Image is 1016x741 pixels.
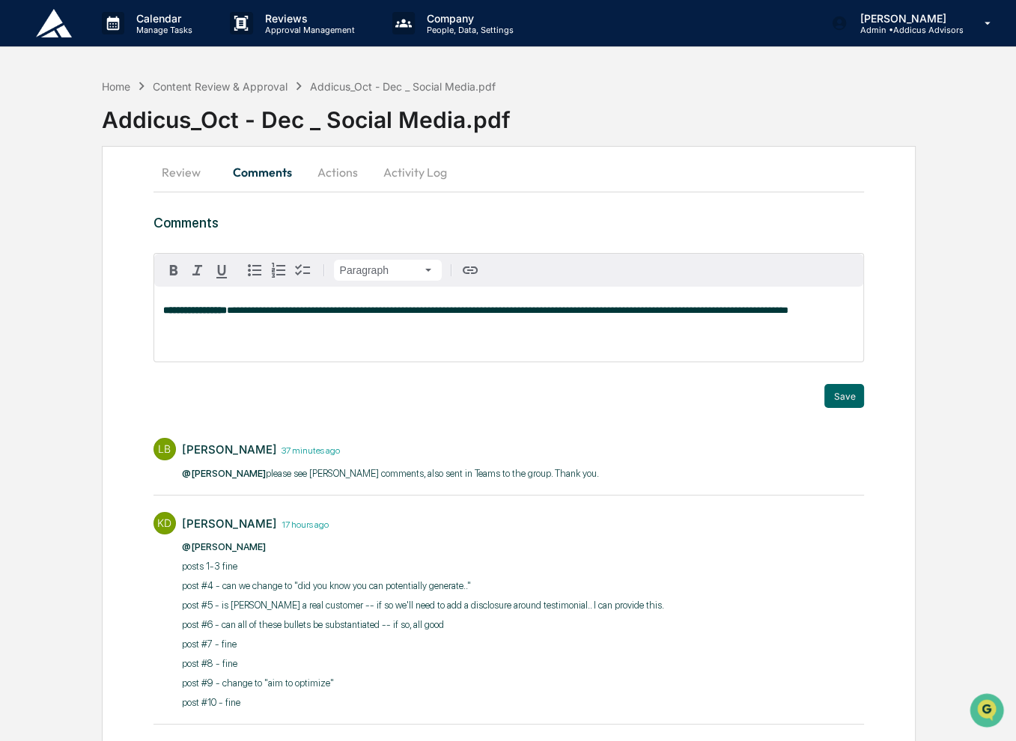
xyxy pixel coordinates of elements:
div: 😊 [254,418,268,436]
button: Italic [186,258,210,282]
p: Calendar [124,12,200,25]
button: Neutral [206,418,220,436]
img: Go home [39,12,57,30]
p: post #7 - fine [182,637,664,652]
div: LB [153,438,176,460]
p: post #10 - fine​ [182,695,664,710]
span: @[PERSON_NAME] [182,541,266,552]
p: Reviews [253,12,362,25]
p: People, Data, Settings [415,25,521,35]
p: Admin • Addicus Advisors [848,25,963,35]
div: [PERSON_NAME] [182,516,277,531]
button: Attach files [485,267,497,273]
button: Comments [221,154,304,190]
button: back [15,12,33,30]
button: Save [824,384,864,408]
button: Activity Log [371,154,459,190]
p: posts 1-3 fine [182,559,664,574]
div: 😕 [182,418,196,436]
button: Unhelpful [182,418,196,436]
div: We're available if you need us! [67,470,206,482]
p: post #8 - fine [182,656,664,671]
p: post #9 - change to "aim to optimize" [182,676,664,691]
button: Block type [334,260,442,281]
time: Thursday, October 2, 2025 at 4:51:14 PM CDT [277,517,329,530]
div: 😞 [158,418,172,436]
p: Manage Tasks [124,25,200,35]
img: 1746055101610-c473b297-6a78-478c-a979-82029cc54cd1 [15,455,42,482]
button: Very unhelpful [158,418,172,436]
div: Content Review & Approval [153,80,288,93]
img: logo [36,9,72,37]
div: KD [153,512,176,534]
button: Bold [162,258,186,282]
button: Very helpful [254,418,268,436]
img: 78d4f5a6-a539-436e-a1e0-a2dc03c130d2%2F1735242234019-AGV_vUfyccEKFxsHcNc-PNPch6Ms8HjR0gqw3_fN0KJL... [18,170,270,311]
button: Start new chat [255,460,273,478]
p: Company [415,12,521,25]
span: @[PERSON_NAME] [182,468,266,479]
div: Start new chat [67,455,246,470]
div: Home [102,80,130,93]
button: Underline [210,258,234,282]
div: Addicus_Oct - Dec _ Social Media.pdf [310,80,496,93]
div: secondary tabs example [153,154,865,190]
div: 🙂 [228,418,245,436]
img: 8933085812038_c878075ebb4cc5468115_72.jpg [31,455,58,482]
p: post #5 - is [PERSON_NAME] a real customer -- if so we'll need to add a disclosure around testimo... [182,598,664,613]
div: Addicus_Oct - Dec _ Social Media.pdf [102,94,1016,133]
p: please see [PERSON_NAME] comments, also sent in Teams to the group. Thank you. ​ [182,466,600,481]
iframe: Open customer support [968,692,1009,732]
button: Actions [304,154,371,190]
time: Friday, October 3, 2025 at 8:47:36 AM CDT [277,443,340,456]
div: How helpful was this article? [18,412,150,442]
p: post #6 - can all of these bullets be substantiated -- if so, all good [182,617,664,632]
p: Approval Management [253,25,362,35]
button: Review [153,154,221,190]
h3: Comments [153,215,865,231]
div: [PERSON_NAME] [182,442,277,457]
p: post #4 - can we change to "did you know you can potentially generate.." [182,579,664,594]
div: 😐 [206,418,220,436]
p: [PERSON_NAME] [848,12,963,25]
button: Helpful [228,418,245,436]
